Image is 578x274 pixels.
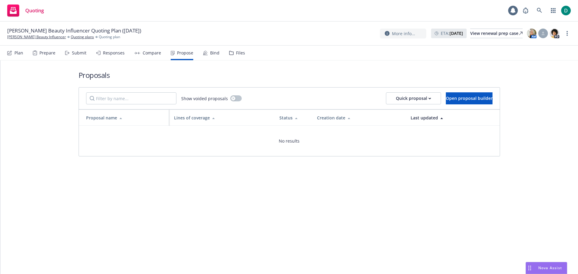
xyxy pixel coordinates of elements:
[441,30,463,36] span: ETA :
[25,8,44,13] span: Quoting
[181,95,228,102] span: Show voided proposals
[7,34,66,40] a: [PERSON_NAME] Beauty Influencer
[79,70,500,80] h1: Proposals
[446,92,493,104] button: Open proposal builder
[538,265,562,270] span: Nova Assist
[527,29,536,38] img: photo
[317,115,401,121] div: Creation date
[470,29,523,38] a: View renewal prep case
[14,51,23,55] div: Plan
[99,34,120,40] span: Quoting plan
[446,95,493,101] span: Open proposal builder
[174,115,270,121] div: Lines of coverage
[550,29,559,38] img: photo
[279,115,307,121] div: Status
[411,115,495,121] div: Last updated
[533,5,545,17] a: Search
[103,51,125,55] div: Responses
[386,92,441,104] button: Quick proposal
[392,30,415,37] span: More info...
[526,262,533,274] div: Drag to move
[7,27,141,34] span: [PERSON_NAME] Beauty Influencer Quoting Plan ([DATE])
[396,93,431,104] div: Quick proposal
[143,51,161,55] div: Compare
[564,30,571,37] a: more
[380,29,426,38] button: More info...
[210,51,219,55] div: Bind
[561,6,571,15] img: photo
[236,51,245,55] div: Files
[39,51,55,55] div: Prepare
[72,51,86,55] div: Submit
[526,262,567,274] button: Nova Assist
[177,51,193,55] div: Propose
[86,115,164,121] div: Proposal name
[71,34,94,40] a: Quoting plans
[547,5,559,17] a: Switch app
[279,138,300,144] span: No results
[449,30,463,36] strong: [DATE]
[520,5,532,17] a: Report a Bug
[5,2,46,19] a: Quoting
[86,92,176,104] input: Filter by name...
